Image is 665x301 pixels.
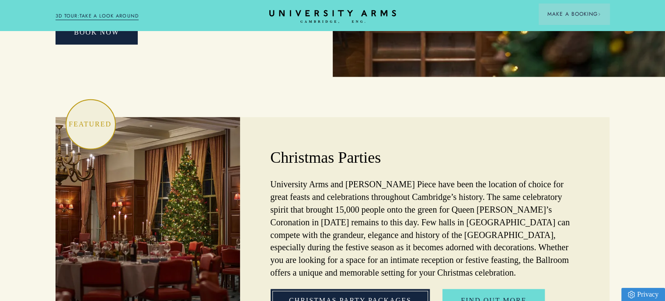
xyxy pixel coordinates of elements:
h2: Christmas Parties [270,147,579,168]
button: Make a BookingArrow icon [539,3,609,24]
a: 3D TOUR:TAKE A LOOK AROUND [56,12,139,20]
a: Home [269,10,396,24]
p: Featured [66,117,115,132]
p: University Arms and [PERSON_NAME] Piece have been the location of choice for great feasts and cel... [270,178,579,279]
a: BOOK NOW [56,20,138,45]
span: Make a Booking [547,10,601,18]
a: Privacy [621,288,665,301]
img: Arrow icon [598,13,601,16]
img: Privacy [628,291,635,298]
